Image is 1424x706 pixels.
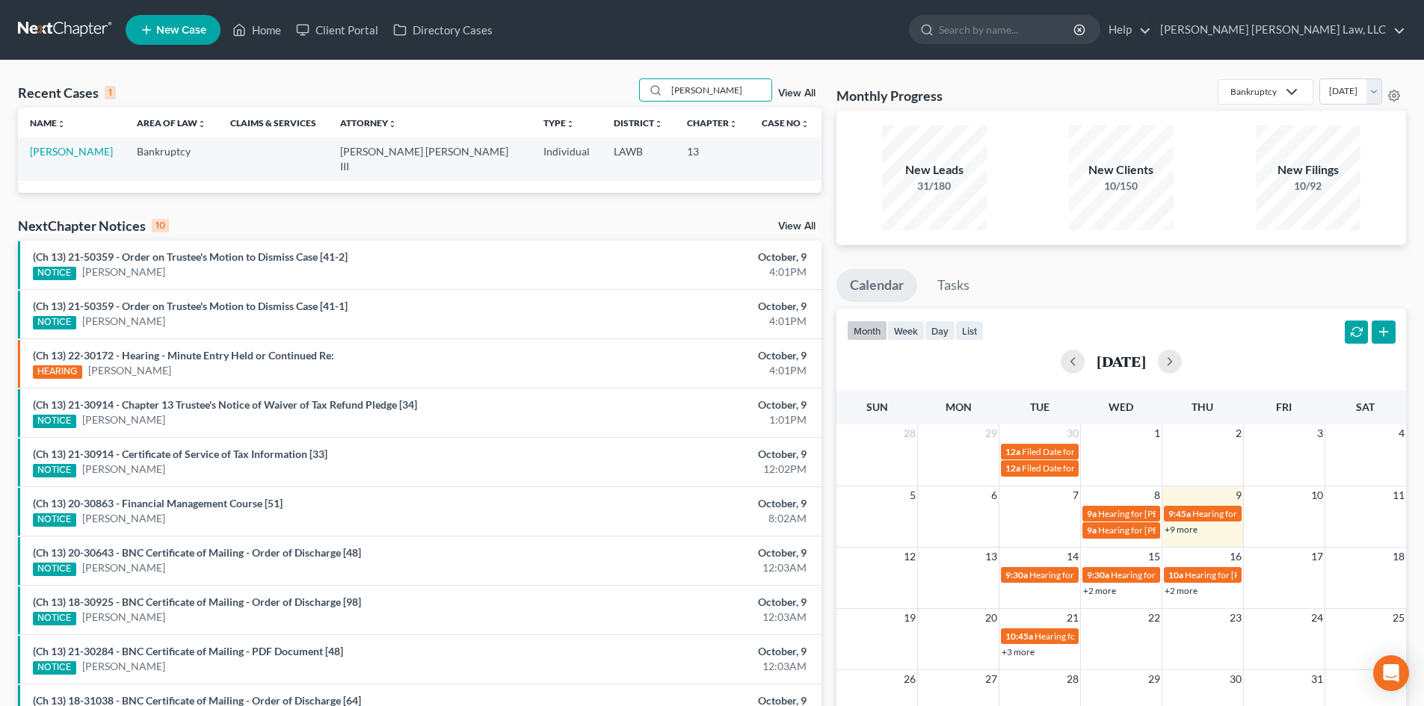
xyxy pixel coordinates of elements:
[902,670,917,688] span: 26
[388,120,397,128] i: unfold_more
[1356,400,1375,413] span: Sat
[1256,179,1360,193] div: 10/92
[1098,508,1215,519] span: Hearing for [PERSON_NAME]
[614,117,663,128] a: Districtunfold_more
[1192,508,1309,519] span: Hearing for [PERSON_NAME]
[566,120,575,128] i: unfold_more
[558,462,807,477] div: 12:02PM
[847,321,887,341] button: month
[1147,609,1162,627] span: 22
[105,86,116,99] div: 1
[836,269,917,302] a: Calendar
[558,314,807,329] div: 4:01PM
[1111,569,1357,580] span: Hearing for [US_STATE] Safety Association of Timbermen - Self I
[33,661,76,675] div: NOTICE
[1168,569,1183,580] span: 10a
[33,513,76,527] div: NOTICE
[1153,486,1162,504] span: 8
[125,137,218,180] td: Bankruptcy
[82,560,165,575] a: [PERSON_NAME]
[558,610,807,625] div: 12:03AM
[1192,400,1213,413] span: Thu
[1391,486,1406,504] span: 11
[33,398,417,411] a: (Ch 13) 21-30914 - Chapter 13 Trustee's Notice of Waiver of Tax Refund Pledge [34]
[558,447,807,462] div: October, 9
[82,659,165,674] a: [PERSON_NAME]
[1083,585,1116,596] a: +2 more
[984,609,999,627] span: 20
[558,511,807,526] div: 8:02AM
[1391,548,1406,566] span: 18
[1071,486,1080,504] span: 7
[33,349,334,362] a: (Ch 13) 22-30172 - Hearing - Minute Entry Held or Continued Re:
[1097,353,1146,369] h2: [DATE]
[1147,548,1162,566] span: 15
[866,400,888,413] span: Sun
[82,610,165,625] a: [PERSON_NAME]
[30,117,66,128] a: Nameunfold_more
[558,659,807,674] div: 12:03AM
[1109,400,1133,413] span: Wed
[801,120,810,128] i: unfold_more
[33,563,76,576] div: NOTICE
[18,84,116,102] div: Recent Cases
[1087,508,1097,519] span: 9a
[33,448,327,460] a: (Ch 13) 21-30914 - Certificate of Service of Tax Information [33]
[543,117,575,128] a: Typeunfold_more
[654,120,663,128] i: unfold_more
[1316,424,1325,442] span: 3
[946,400,972,413] span: Mon
[1230,85,1277,98] div: Bankruptcy
[1101,16,1151,43] a: Help
[558,545,807,560] div: October, 9
[1228,548,1243,566] span: 16
[762,117,810,128] a: Case Nounfold_more
[88,363,171,378] a: [PERSON_NAME]
[1310,548,1325,566] span: 17
[558,560,807,575] div: 12:03AM
[1035,631,1151,642] span: Hearing for [PERSON_NAME]
[152,219,169,232] div: 10
[1153,16,1405,43] a: [PERSON_NAME] [PERSON_NAME] Law, LLC
[340,117,397,128] a: Attorneyunfold_more
[33,250,348,263] a: (Ch 13) 21-50359 - Order on Trustee's Motion to Dismiss Case [41-2]
[1087,524,1097,536] span: 9a
[990,486,999,504] span: 6
[908,486,917,504] span: 5
[33,415,76,428] div: NOTICE
[984,670,999,688] span: 27
[1256,161,1360,179] div: New Filings
[939,16,1076,43] input: Search by name...
[882,161,987,179] div: New Leads
[1065,424,1080,442] span: 30
[924,269,983,302] a: Tasks
[558,264,807,279] div: 4:01PM
[984,548,999,566] span: 13
[955,321,984,341] button: list
[882,179,987,193] div: 31/180
[1022,446,1147,457] span: Filed Date for [PERSON_NAME]
[82,314,165,329] a: [PERSON_NAME]
[1310,670,1325,688] span: 31
[33,365,82,379] div: HEARING
[30,145,113,158] a: [PERSON_NAME]
[289,16,386,43] a: Client Portal
[1310,486,1325,504] span: 10
[531,137,602,180] td: Individual
[902,424,917,442] span: 28
[887,321,925,341] button: week
[1391,609,1406,627] span: 25
[82,511,165,526] a: [PERSON_NAME]
[1234,486,1243,504] span: 9
[33,464,76,477] div: NOTICE
[33,497,283,510] a: (Ch 13) 20-30863 - Financial Management Course [51]
[1098,524,1215,536] span: Hearing for [PERSON_NAME]
[687,117,738,128] a: Chapterunfold_more
[1276,400,1292,413] span: Fri
[33,595,361,608] a: (Ch 13) 18-30925 - BNC Certificate of Mailing - Order of Discharge [98]
[836,87,943,105] h3: Monthly Progress
[925,321,955,341] button: day
[82,264,165,279] a: [PERSON_NAME]
[1373,655,1409,691] div: Open Intercom Messenger
[1228,670,1243,688] span: 30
